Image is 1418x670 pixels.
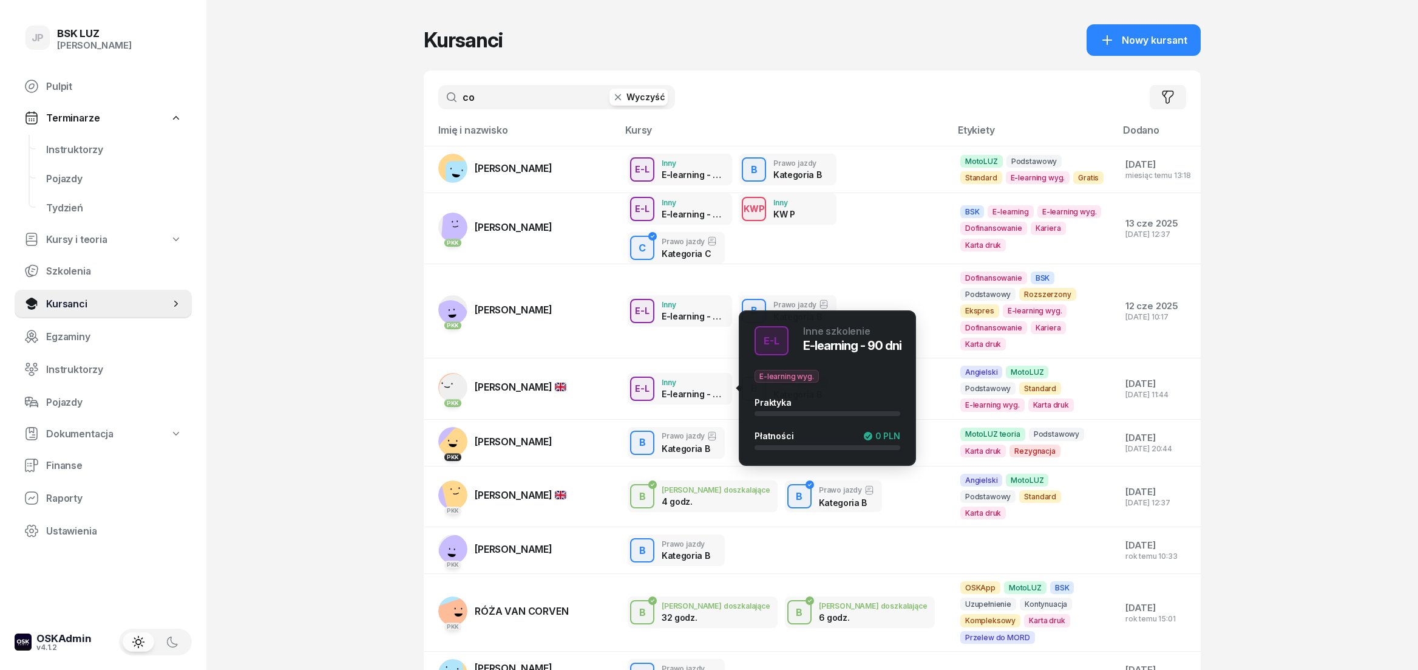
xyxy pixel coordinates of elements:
[1024,614,1070,627] span: Karta druk
[863,431,900,441] div: 0 PLN
[1125,218,1191,229] div: 13 cze 2025
[742,197,766,221] button: KWP
[475,221,552,233] span: [PERSON_NAME]
[630,431,654,455] button: B
[951,124,1116,146] th: Etykiety
[46,112,100,124] span: Terminarze
[662,301,725,309] div: Inny
[662,486,770,494] div: [PERSON_NAME] doszkalające
[1073,171,1104,184] span: Gratis
[15,516,192,545] a: Ustawienia
[438,213,552,242] a: PKK[PERSON_NAME]
[960,398,1025,411] span: E-learning wyg.
[662,389,725,399] div: E-learning - 90 dni
[662,236,717,246] div: Prawo jazdy
[1125,499,1191,507] div: [DATE] 12:37
[1004,581,1047,594] span: MotoLUZ
[444,399,462,407] div: PKK
[662,443,717,454] div: Kategoria B
[662,378,725,386] div: Inny
[1031,222,1066,234] span: Kariera
[630,201,654,216] div: E-L
[15,451,192,480] a: Finanse
[960,205,985,218] span: BSK
[1125,445,1191,453] div: [DATE] 20:44
[15,484,192,513] a: Raporty
[634,240,651,256] div: C
[755,397,792,408] span: Praktyka
[787,484,812,508] button: B
[1125,391,1191,398] div: [DATE] 11:44
[1125,432,1191,443] div: [DATE]
[46,460,182,471] span: Finanse
[960,490,1016,503] span: Podstawowy
[662,612,725,623] div: 32 godz.
[46,234,107,245] span: Kursy i teoria
[960,598,1016,610] span: Uzupełnienie
[46,81,182,92] span: Pulpit
[791,604,807,621] div: B
[773,299,829,309] div: Prawo jazdy
[662,248,717,259] div: Kategoria C
[1125,313,1191,321] div: [DATE] 10:17
[46,364,182,375] span: Instruktorzy
[57,29,132,39] div: BSK LUZ
[475,381,566,393] span: [PERSON_NAME]
[960,288,1016,301] span: Podstawowy
[36,644,92,651] div: v4.1.2
[742,157,766,182] button: B
[46,525,182,537] span: Ustawienia
[630,538,654,562] button: B
[1019,382,1061,395] span: Standard
[444,507,462,514] div: PKK
[1125,540,1191,551] div: [DATE]
[1006,366,1048,378] span: MotoLUZ
[634,604,651,621] div: B
[1125,171,1191,179] div: miesiąc temu 13:18
[618,124,951,146] th: Kursy
[15,226,192,253] a: Kursy i teoria
[32,33,44,43] span: JP
[819,612,882,623] div: 6 godz.
[46,298,170,310] span: Kursanci
[36,193,192,222] a: Tydzień
[630,377,654,401] button: E-L
[630,157,654,182] button: E-L
[634,434,651,451] div: B
[960,338,1006,350] span: Karta druk
[630,303,654,318] div: E-L
[15,104,192,131] a: Terminarze
[15,289,192,318] a: Kursanci
[746,162,762,178] div: B
[755,431,801,441] div: Płatności
[438,295,552,324] a: PKK[PERSON_NAME]
[15,256,192,285] a: Szkolenia
[787,600,812,624] button: B
[960,382,1016,395] span: Podstawowy
[960,581,1000,594] span: OSKApp
[438,373,566,402] a: PKK[PERSON_NAME]
[662,199,725,207] div: Inny
[438,597,569,626] a: PKKRÓŻA VAN CORVEN
[424,124,618,146] th: Imię i nazwisko
[46,265,182,277] span: Szkolenia
[475,304,552,316] span: [PERSON_NAME]
[57,40,132,51] div: [PERSON_NAME]
[819,602,928,610] div: [PERSON_NAME] doszkalające
[36,164,192,193] a: Pojazdy
[662,209,725,219] div: E-learning - 90 dni
[960,304,999,317] span: Ekspres
[46,173,182,185] span: Pojazdy
[438,154,552,183] a: [PERSON_NAME]
[1019,490,1061,503] span: Standard
[960,239,1006,251] span: Karta druk
[1019,288,1076,301] span: Rozszerzony
[1125,159,1191,170] div: [DATE]
[1020,598,1072,610] span: Kontynuacja
[1006,474,1048,487] span: MotoLUZ
[46,331,182,343] span: Egzaminy
[960,171,1002,184] span: Standard
[15,634,32,651] img: logo-xs-dark@2x.png
[630,162,654,177] div: E-L
[444,321,462,329] div: PKK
